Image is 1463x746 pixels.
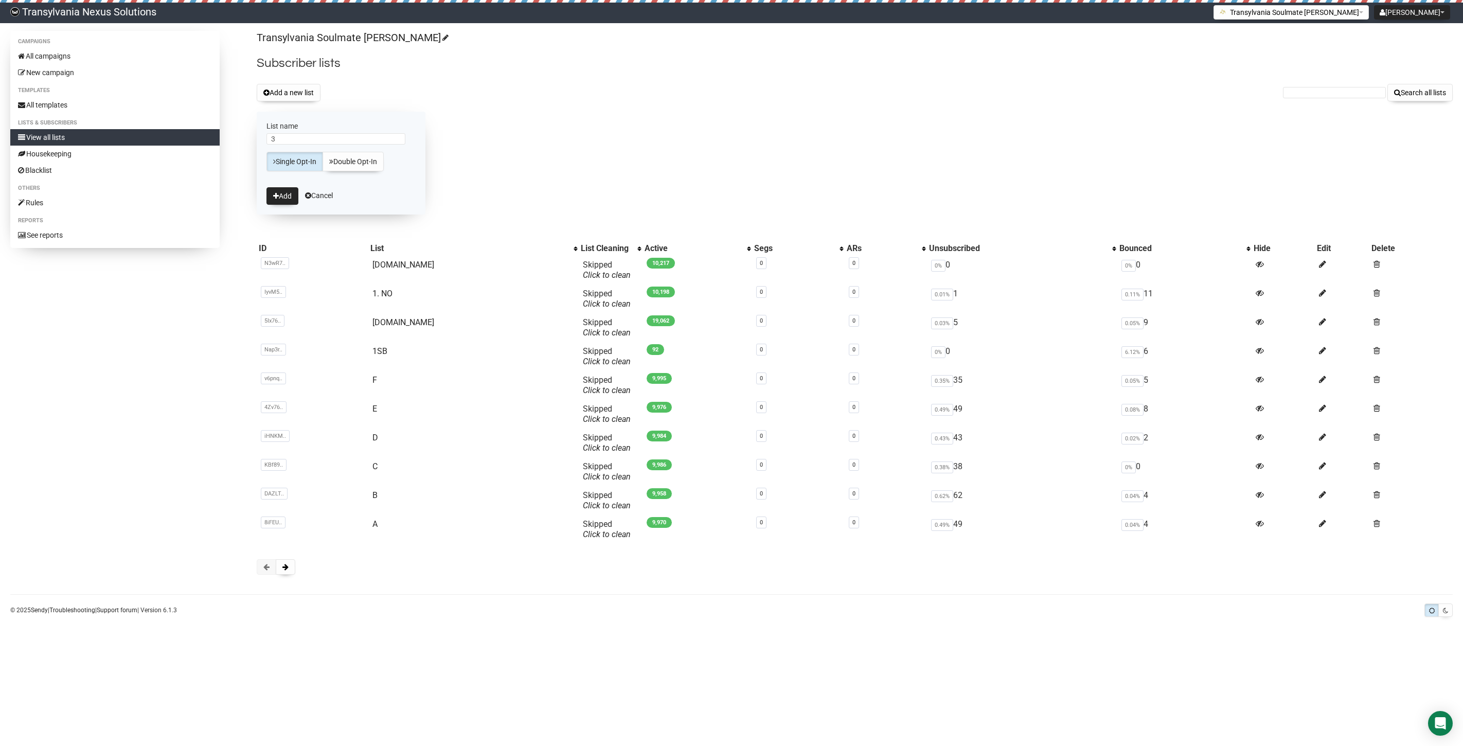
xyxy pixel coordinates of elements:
[583,375,631,395] span: Skipped
[259,243,366,254] div: ID
[927,429,1117,457] td: 43
[583,529,631,539] a: Click to clean
[647,287,675,297] span: 10,198
[931,346,945,358] span: 0%
[760,461,763,468] a: 0
[257,54,1453,73] h2: Subscriber lists
[583,270,631,280] a: Click to clean
[645,243,742,254] div: Active
[370,243,568,254] div: List
[931,317,953,329] span: 0.03%
[10,227,220,243] a: See reports
[1374,5,1450,20] button: [PERSON_NAME]
[927,241,1117,256] th: Unsubscribed: No sort applied, activate to apply an ascending sort
[760,404,763,411] a: 0
[372,461,378,471] a: C
[372,317,434,327] a: [DOMAIN_NAME]
[372,519,378,529] a: A
[581,243,632,254] div: List Cleaning
[1369,241,1453,256] th: Delete: No sort applied, sorting is disabled
[927,400,1117,429] td: 49
[929,243,1107,254] div: Unsubscribed
[852,317,855,324] a: 0
[647,344,664,355] span: 92
[852,289,855,295] a: 0
[266,133,405,145] input: The name of your new list
[372,404,377,414] a: E
[1252,241,1315,256] th: Hide: No sort applied, sorting is disabled
[852,433,855,439] a: 0
[10,162,220,179] a: Blacklist
[368,241,579,256] th: List: No sort applied, activate to apply an ascending sort
[266,187,298,205] button: Add
[845,241,926,256] th: ARs: No sort applied, activate to apply an ascending sort
[583,414,631,424] a: Click to clean
[583,472,631,482] a: Click to clean
[261,315,284,327] span: 5Ix76..
[1219,8,1227,16] img: 1.png
[1121,346,1144,358] span: 6.12%
[583,404,631,424] span: Skipped
[10,97,220,113] a: All templates
[1117,256,1252,285] td: 0
[752,241,845,256] th: Segs: No sort applied, activate to apply an ascending sort
[852,461,855,468] a: 0
[305,191,333,200] a: Cancel
[927,371,1117,400] td: 35
[97,607,137,614] a: Support forum
[261,459,287,471] span: KBf89..
[583,461,631,482] span: Skipped
[10,215,220,227] li: Reports
[579,241,643,256] th: List Cleaning: No sort applied, activate to apply an ascending sort
[583,519,631,539] span: Skipped
[10,64,220,81] a: New campaign
[49,607,95,614] a: Troubleshooting
[10,194,220,211] a: Rules
[583,357,631,366] a: Click to clean
[10,117,220,129] li: Lists & subscribers
[10,84,220,97] li: Templates
[1121,289,1144,300] span: 0.11%
[927,515,1117,544] td: 49
[257,241,368,256] th: ID: No sort applied, sorting is disabled
[583,433,631,453] span: Skipped
[583,328,631,338] a: Click to clean
[1121,404,1144,416] span: 0.08%
[647,488,672,499] span: 9,958
[927,313,1117,342] td: 5
[10,146,220,162] a: Housekeeping
[927,457,1117,486] td: 38
[583,289,631,309] span: Skipped
[372,433,378,442] a: D
[852,519,855,526] a: 0
[931,289,953,300] span: 0.01%
[583,346,631,366] span: Skipped
[643,241,752,256] th: Active: No sort applied, activate to apply an ascending sort
[847,243,916,254] div: ARs
[583,299,631,309] a: Click to clean
[372,346,387,356] a: 1SB
[760,375,763,382] a: 0
[1117,515,1252,544] td: 4
[583,490,631,510] span: Skipped
[1121,260,1136,272] span: 0%
[10,129,220,146] a: View all lists
[1119,243,1242,254] div: Bounced
[647,517,672,528] span: 9,970
[647,459,672,470] span: 9,986
[647,373,672,384] span: 9,995
[931,519,953,531] span: 0.49%
[1117,486,1252,515] td: 4
[931,260,945,272] span: 0%
[647,431,672,441] span: 9,984
[1387,84,1453,101] button: Search all lists
[1117,313,1252,342] td: 9
[372,490,378,500] a: B
[1428,711,1453,736] div: Open Intercom Messenger
[647,258,675,269] span: 10,217
[257,31,447,44] a: Transylvania Soulmate [PERSON_NAME]
[760,346,763,353] a: 0
[852,375,855,382] a: 0
[760,260,763,267] a: 0
[372,260,434,270] a: [DOMAIN_NAME]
